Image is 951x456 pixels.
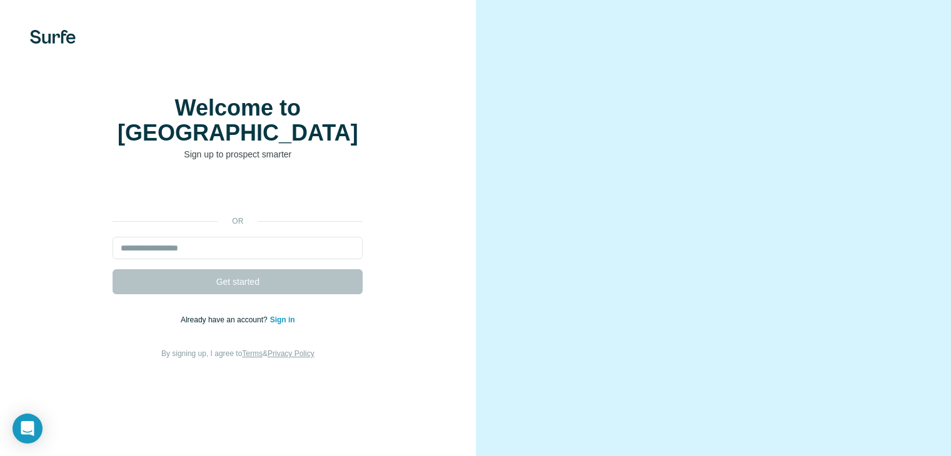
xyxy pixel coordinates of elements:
div: Open Intercom Messenger [13,414,43,444]
h1: Welcome to [GEOGRAPHIC_DATA] [113,96,363,146]
a: Terms [242,349,263,358]
span: Already have an account? [181,315,270,324]
a: Sign in [270,315,295,324]
p: or [218,216,258,227]
iframe: Sign in with Google Button [106,179,369,207]
a: Privacy Policy [268,349,314,358]
span: By signing up, I agree to & [161,349,314,358]
p: Sign up to prospect smarter [113,148,363,161]
img: Surfe's logo [30,30,76,44]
